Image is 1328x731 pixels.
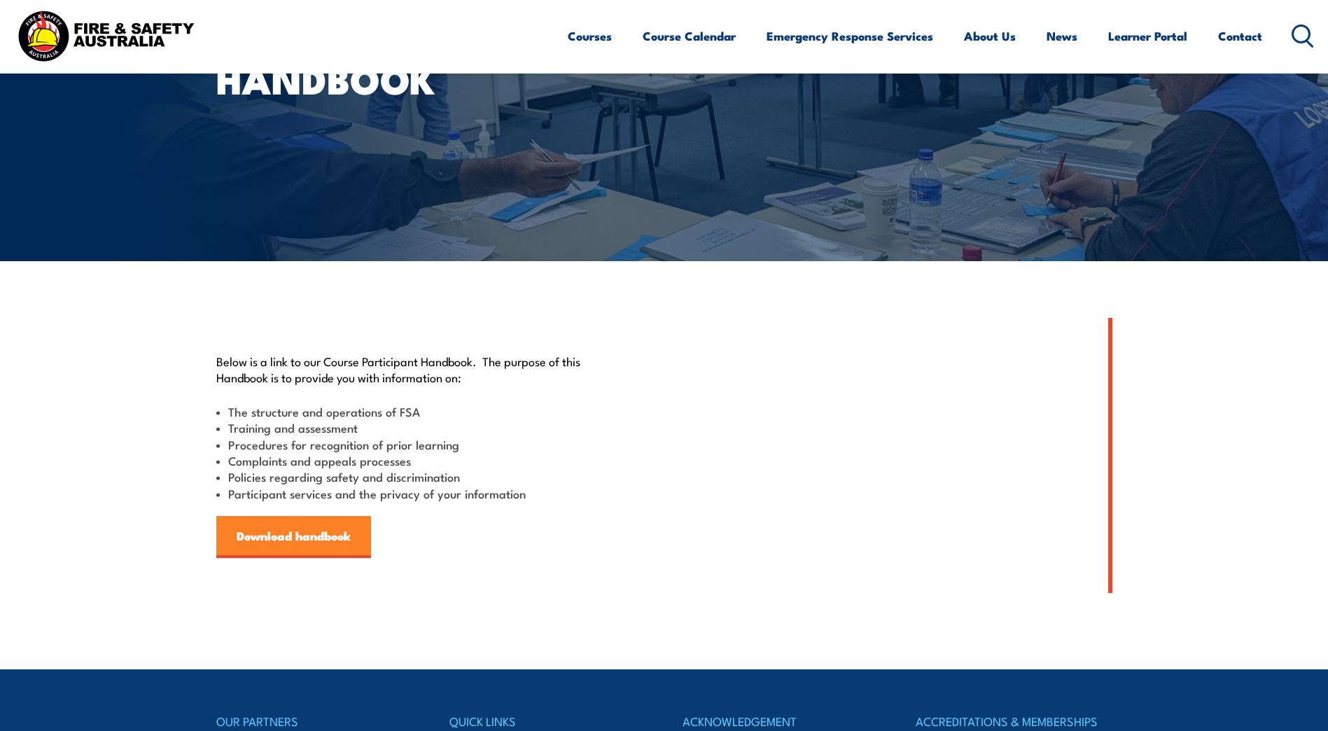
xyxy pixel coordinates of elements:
[449,711,645,731] h4: QUICK LINKS
[683,711,879,731] h4: ACKNOWLEDGEMENT
[916,711,1112,731] h4: ACCREDITATIONS & MEMBERSHIPS
[216,452,600,468] li: Complaints and appeals processes
[767,18,933,55] a: Emergency Response Services
[216,485,600,501] li: Participant services and the privacy of your information
[216,436,600,452] li: Procedures for recognition of prior learning
[568,18,612,55] a: Courses
[1218,18,1262,55] a: Contact
[643,18,736,55] a: Course Calendar
[1108,18,1187,55] a: Learner Portal
[216,516,371,558] a: Download handbook
[216,353,600,386] p: Below is a link to our Course Participant Handbook. The purpose of this Handbook is to provide yo...
[216,419,600,436] li: Training and assessment
[216,468,600,485] li: Policies regarding safety and discrimination
[1047,18,1077,55] a: News
[216,403,600,419] li: The structure and operations of FSA
[964,18,1016,55] a: About Us
[216,711,412,731] h4: OUR PARTNERS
